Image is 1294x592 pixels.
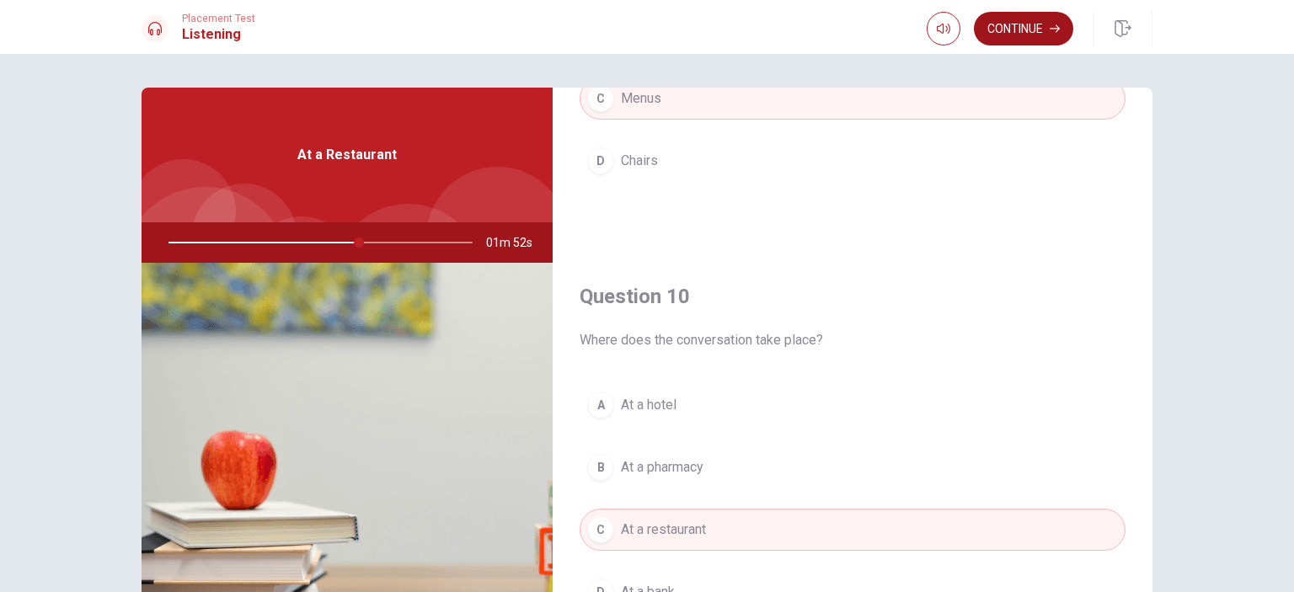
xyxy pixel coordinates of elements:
div: B [587,454,614,481]
button: BAt a pharmacy [580,446,1126,488]
h4: Question 10 [580,283,1126,310]
div: D [587,147,614,174]
span: Menus [621,88,661,109]
button: CMenus [580,77,1126,120]
button: Continue [974,12,1073,45]
button: DChairs [580,140,1126,182]
div: C [587,85,614,112]
button: AAt a hotel [580,384,1126,426]
div: C [587,516,614,543]
h1: Listening [182,24,255,45]
span: At a restaurant [621,520,706,540]
span: Where does the conversation take place? [580,330,1126,350]
button: CAt a restaurant [580,509,1126,551]
span: Placement Test [182,13,255,24]
span: At a pharmacy [621,457,703,477]
div: A [587,392,614,419]
span: At a Restaurant [297,145,397,165]
span: At a hotel [621,395,676,415]
span: 01m 52s [486,222,546,263]
span: Chairs [621,151,658,171]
